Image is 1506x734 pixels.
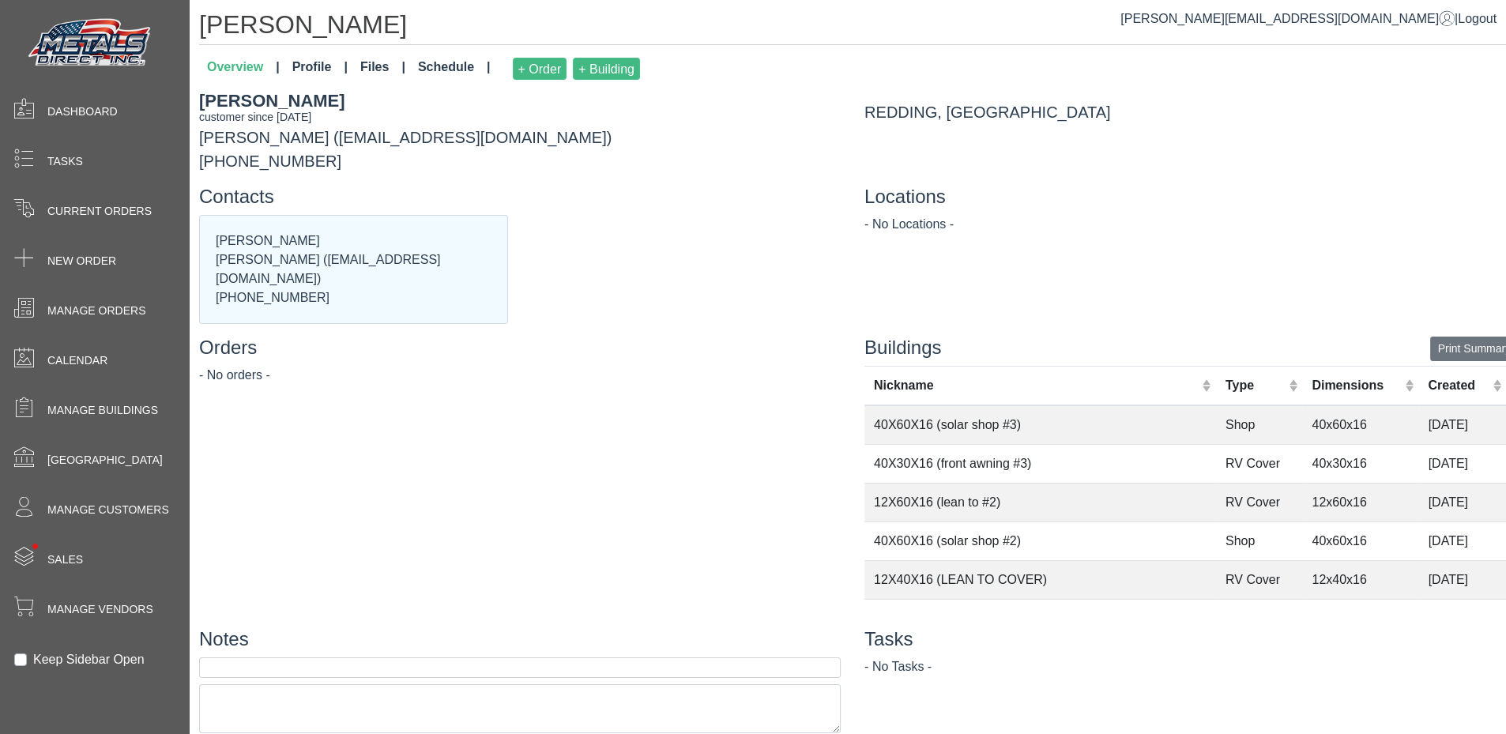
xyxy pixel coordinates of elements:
span: Manage Buildings [47,402,158,419]
td: RV Cover [1216,560,1302,599]
div: | [1120,9,1497,28]
td: [DATE] [1418,405,1506,445]
div: Dimensions [1312,376,1401,395]
span: Logout [1458,12,1497,25]
td: 40x60x16 [1302,405,1418,445]
span: Manage Customers [47,502,169,518]
td: 40X60X16 (solar shop #3) [864,405,1216,445]
span: Manage Vendors [47,601,153,618]
span: Current Orders [47,203,152,220]
h4: Tasks [864,628,1506,651]
div: Nickname [874,376,1198,395]
td: RV Cover [1216,483,1302,521]
td: Shop [1216,521,1302,560]
div: customer since [DATE] [199,109,841,126]
td: 12x60x16 [1302,483,1418,521]
td: RV Cover [1216,444,1302,483]
span: Calendar [47,352,107,369]
td: 12X40X16 (LEAN TO COVER) [864,560,1216,599]
td: 30x40x16 [1302,599,1418,638]
h4: Notes [199,628,841,651]
td: Shop [1216,599,1302,638]
td: 40X30X16 (front awning #3) [864,444,1216,483]
td: [DATE] [1418,521,1506,560]
td: 40X60X16 (solar shop #2) [864,521,1216,560]
td: [DATE] [1418,483,1506,521]
div: Created [1428,376,1488,395]
td: [DATE] [1418,599,1506,638]
span: Dashboard [47,104,118,120]
div: - No orders - [199,366,841,385]
td: 40x60x16 [1302,521,1418,560]
a: Files [354,51,412,86]
a: Profile [286,51,354,86]
div: [PERSON_NAME] [PERSON_NAME] ([EMAIL_ADDRESS][DOMAIN_NAME]) [PHONE_NUMBER] [200,216,507,323]
h4: Locations [864,186,1506,209]
button: + Order [513,58,567,80]
div: - No Tasks - [864,657,1506,676]
h4: Contacts [199,186,841,209]
td: 12x40x16 [1302,560,1418,599]
h1: [PERSON_NAME] [199,9,1506,45]
span: Sales [47,551,83,568]
h4: Orders [199,337,841,359]
div: [PERSON_NAME] ([EMAIL_ADDRESS][DOMAIN_NAME]) [PHONE_NUMBER] [187,88,853,173]
span: Tasks [47,153,83,170]
img: Metals Direct Inc Logo [24,14,158,73]
td: [DATE] [1418,560,1506,599]
a: Overview [201,51,286,86]
span: [GEOGRAPHIC_DATA] [47,452,163,469]
div: Type [1226,376,1285,395]
td: Shop [1216,405,1302,445]
div: REDDING, [GEOGRAPHIC_DATA] [864,100,1506,124]
td: 40x30x16 [1302,444,1418,483]
button: + Building [573,58,640,80]
td: 12X60X16 (lean to #2) [864,483,1216,521]
td: 30X40X16 SHOP (SOLAR RATED STRUCTURE) [864,599,1216,638]
a: [PERSON_NAME][EMAIL_ADDRESS][DOMAIN_NAME] [1120,12,1455,25]
span: Manage Orders [47,303,145,319]
span: New Order [47,253,116,269]
h4: Buildings [864,337,1506,359]
div: [PERSON_NAME] [199,88,841,114]
td: [DATE] [1418,444,1506,483]
span: • [15,521,55,572]
div: - No Locations - [864,215,1506,234]
a: Schedule [412,51,497,86]
label: Keep Sidebar Open [33,650,145,669]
